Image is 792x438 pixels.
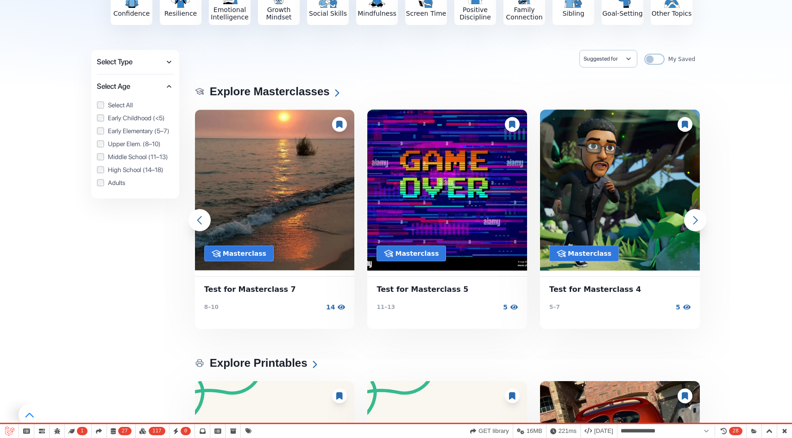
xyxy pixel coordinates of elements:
[568,249,611,258] p: Masterclass
[540,276,700,323] a: Test for Masterclass 45–7
[676,302,680,312] p: 5
[540,110,700,271] img: BLJ Resource
[97,140,104,148] input: Upper Elem. (8–10)
[195,276,355,323] a: Test for Masterclass 78–10
[405,10,447,17] h3: Screen Time
[160,10,201,17] h3: Resilience
[729,427,742,435] span: 28
[97,114,104,122] input: Early Childhood (<5)
[212,249,221,258] img: Variant64.png
[209,6,251,21] h3: Emotional Intelligence
[557,249,566,258] img: Variant64.png
[204,303,219,311] p: 8–10
[454,6,496,21] h3: Positive Discipline
[97,152,174,161] label: Middle School (11–13)
[377,303,395,311] p: 11–13
[668,54,695,65] span: My Saved
[149,427,165,435] span: 117
[204,284,346,295] span: Test for Masterclass 7
[384,249,393,258] img: Variant64.png
[97,56,164,68] span: Select Type
[97,165,174,174] label: High School (14–18)
[503,302,508,312] p: 5
[584,54,633,63] button: Suggested for
[118,427,132,435] span: 27
[111,10,152,17] h3: Confidence
[97,166,104,173] input: High School (14–18)
[97,56,174,68] button: Select Type
[258,6,300,21] h3: Growth Mindset
[553,10,594,17] h3: Sibling
[223,249,266,258] p: Masterclass
[181,427,191,435] span: 0
[97,80,174,93] button: Select Age
[77,427,88,435] span: 1
[190,352,325,375] h2: Explore Printables
[97,126,174,136] label: Early Elementary (5–7)
[97,127,104,135] input: Early Elementary (5–7)
[326,302,335,312] p: 14
[356,10,398,17] h3: Mindfulness
[97,153,104,160] input: Middle School (11–13)
[549,303,560,311] p: 5–7
[190,80,347,103] h2: Explore Masterclasses
[97,139,174,148] label: Upper Elem. (8–10)
[602,10,643,17] h3: Goal-Setting
[97,80,164,93] span: Select Age
[584,55,624,62] span: Suggested for
[503,6,545,21] h3: Family Connection
[97,113,174,123] label: Early Childhood (<5)
[395,249,439,258] p: Masterclass
[651,10,692,17] h3: Other Topics
[97,95,174,191] div: Select Age
[549,284,691,295] span: Test for Masterclass 4
[97,100,174,110] label: Select All
[367,276,527,323] a: Test for Masterclass 511–13
[97,179,104,186] input: Adults
[195,110,355,271] img: BLJ Resource
[367,110,527,271] img: BLJ Resource
[97,178,174,187] label: Adults
[307,10,349,17] h3: Social Skills
[97,101,104,109] input: Select All
[377,284,518,295] span: Test for Masterclass 5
